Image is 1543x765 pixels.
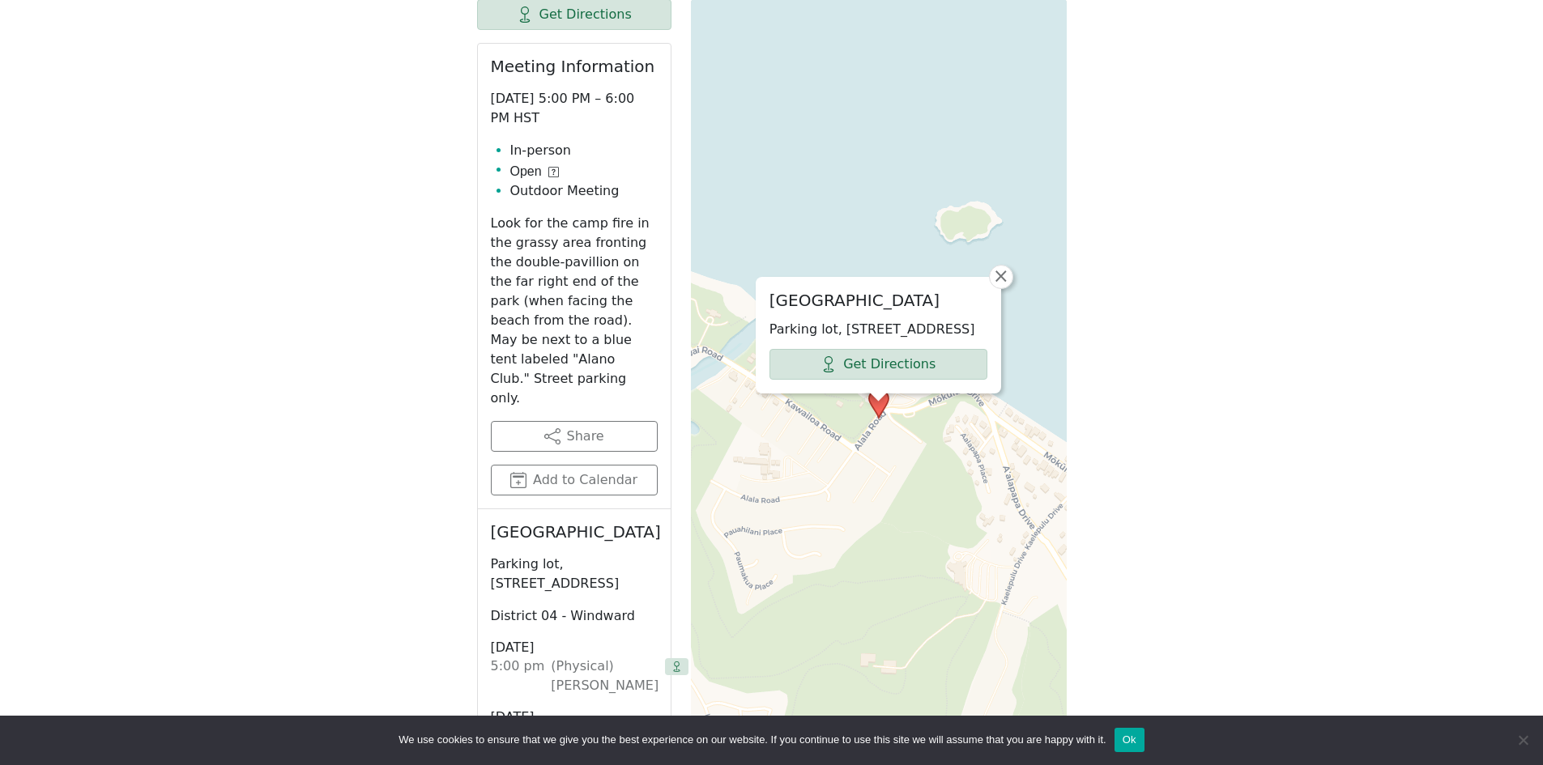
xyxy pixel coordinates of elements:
[491,606,658,626] p: District 04 - Windward
[1515,732,1531,748] span: No
[491,657,545,695] div: 5:00 PM
[989,265,1013,289] a: Close popup
[769,320,987,339] p: Parking lot, [STREET_ADDRESS]
[1115,728,1144,752] button: Ok
[491,522,658,542] h2: [GEOGRAPHIC_DATA]
[491,89,658,128] p: [DATE] 5:00 PM – 6:00 PM HST
[510,162,542,181] span: Open
[399,732,1106,748] span: We use cookies to ensure that we give you the best experience on our website. If you continue to ...
[510,181,658,201] li: Outdoor Meeting
[491,57,658,76] h2: Meeting Information
[491,708,658,726] h3: [DATE]
[491,214,658,408] p: Look for the camp fire in the grassy area fronting the double-pavillion on the far right end of t...
[551,657,659,695] div: (Physical) [PERSON_NAME]
[491,555,658,593] p: Parking lot, [STREET_ADDRESS]
[491,639,658,657] h3: [DATE]
[510,162,559,181] button: Open
[510,141,658,160] li: In-person
[491,465,658,495] button: Add to Calendar
[769,349,987,380] a: Get Directions
[993,266,1009,286] span: ×
[491,421,658,452] button: Share
[769,291,987,310] h2: [GEOGRAPHIC_DATA]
